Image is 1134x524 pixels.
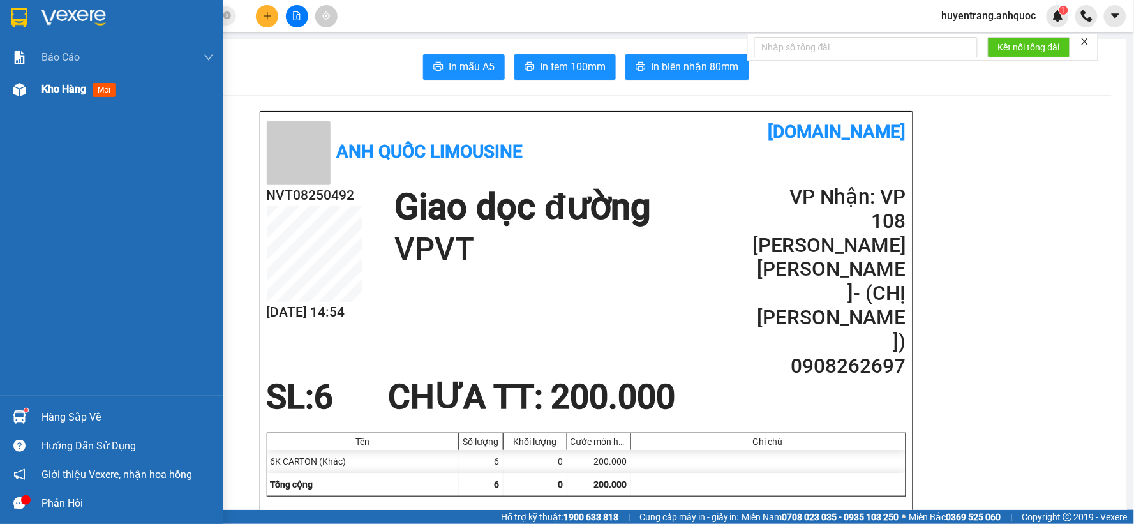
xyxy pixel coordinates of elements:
h2: NVT08250492 [267,185,362,206]
span: message [13,497,26,509]
button: aim [315,5,338,27]
span: notification [13,468,26,481]
img: solution-icon [13,51,26,64]
span: Miền Nam [742,510,899,524]
span: printer [433,61,444,73]
div: CHƯA TT : 200.000 [380,378,683,416]
span: mới [93,83,116,97]
button: file-add [286,5,308,27]
span: Hỗ trợ kỹ thuật: [501,510,618,524]
h2: VP Nhận: VP 108 [PERSON_NAME] [752,185,906,257]
img: icon-new-feature [1052,10,1064,22]
span: Cung cấp máy in - giấy in: [639,510,739,524]
div: 6 [459,450,504,473]
div: 200.000 [567,450,631,473]
strong: 0369 525 060 [946,512,1001,522]
button: printerIn biên nhận 80mm [625,54,749,80]
strong: 1900 633 818 [563,512,618,522]
span: close-circle [223,10,231,22]
button: caret-down [1104,5,1126,27]
span: 6 [495,479,500,490]
span: 0 [558,479,563,490]
span: aim [322,11,331,20]
span: Kho hàng [41,83,86,95]
span: close [1080,37,1089,46]
strong: 0708 023 035 - 0935 103 250 [782,512,899,522]
span: caret-down [1110,10,1121,22]
div: Phản hồi [41,494,214,513]
button: printerIn tem 100mm [514,54,616,80]
span: copyright [1063,513,1072,521]
span: close-circle [223,11,231,19]
input: Nhập số tổng đài [754,37,978,57]
button: printerIn mẫu A5 [423,54,505,80]
span: huyentrang.anhquoc [932,8,1047,24]
span: 6 [315,377,334,417]
span: Tổng cộng [271,479,313,490]
button: Kết nối tổng đài [988,37,1070,57]
h2: 0908262697 [752,354,906,378]
div: Số lượng [462,437,500,447]
h2: [PERSON_NAME]- (CHỊ [PERSON_NAME]) [752,257,906,354]
div: Tên [271,437,455,447]
span: In mẫu A5 [449,59,495,75]
div: Hàng sắp về [41,408,214,427]
div: Khối lượng [507,437,563,447]
img: phone-icon [1081,10,1093,22]
sup: 1 [1059,6,1068,15]
sup: 1 [24,408,28,412]
span: Giới thiệu Vexere, nhận hoa hồng [41,467,192,483]
h1: Giao dọc đường [394,185,651,229]
span: In tem 100mm [540,59,606,75]
b: [DOMAIN_NAME] [768,121,906,142]
span: question-circle [13,440,26,452]
h2: [DATE] 14:54 [267,302,362,323]
span: In biên nhận 80mm [651,59,739,75]
div: Cước món hàng [571,437,627,447]
span: | [628,510,630,524]
img: warehouse-icon [13,410,26,424]
h1: VPVT [394,229,651,270]
div: Ghi chú [634,437,902,447]
span: down [204,52,214,63]
span: Báo cáo [41,49,80,65]
span: | [1011,510,1013,524]
div: Hướng dẫn sử dụng [41,437,214,456]
span: 1 [1061,6,1066,15]
img: warehouse-icon [13,83,26,96]
span: Miền Bắc [909,510,1001,524]
span: Kết nối tổng đài [998,40,1060,54]
span: printer [636,61,646,73]
b: Anh Quốc Limousine [337,141,523,162]
div: 6K CARTON (Khác) [267,450,459,473]
button: plus [256,5,278,27]
span: 200.000 [594,479,627,490]
span: SL: [267,377,315,417]
div: 0 [504,450,567,473]
span: plus [263,11,272,20]
span: file-add [292,11,301,20]
span: printer [525,61,535,73]
img: logo-vxr [11,8,27,27]
span: ⚪️ [902,514,906,520]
